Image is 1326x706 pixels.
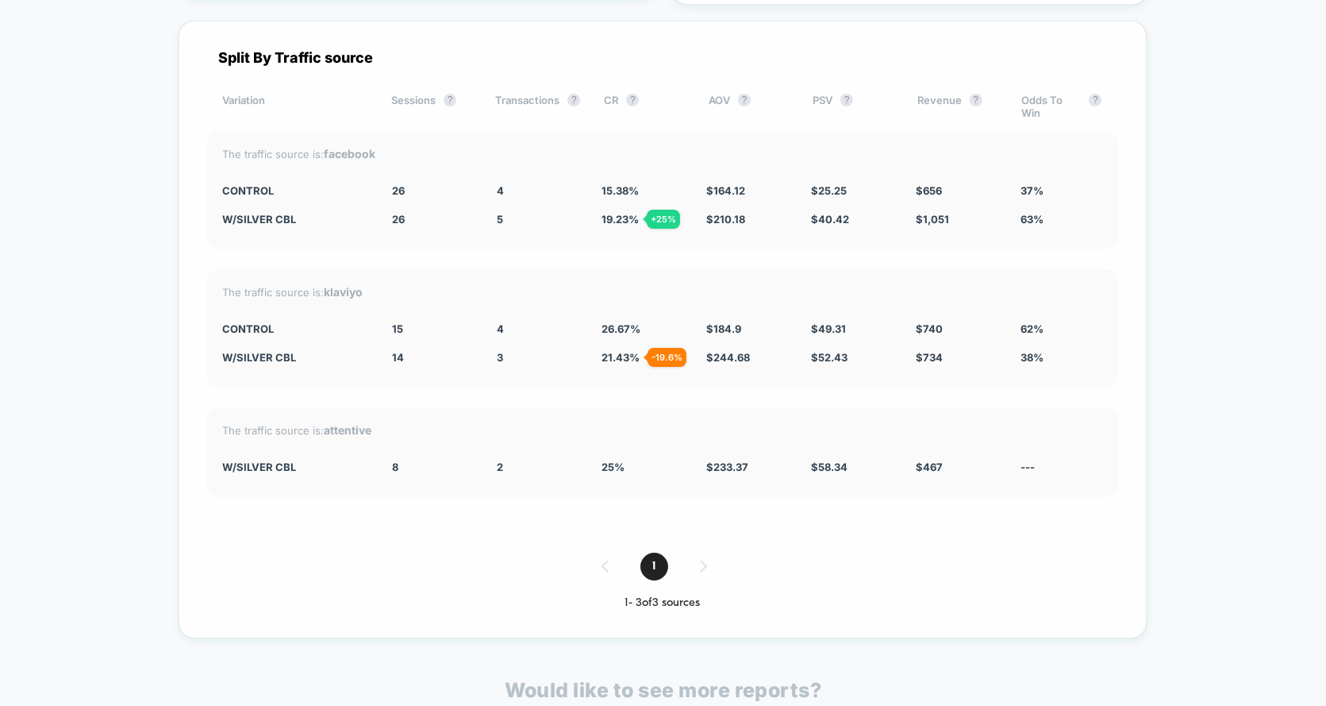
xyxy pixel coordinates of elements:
[223,423,1102,437] div: The traffic source is:
[1021,94,1101,119] div: Odds To Win
[602,213,639,226] span: 19.23 %
[1020,322,1101,335] div: 62%
[648,348,686,367] div: - 19.6 %
[604,94,684,119] div: CR
[392,322,403,335] span: 15
[706,461,748,473] span: $ 233.37
[497,461,503,473] span: 2
[497,184,504,197] span: 4
[497,322,504,335] span: 4
[1020,184,1101,197] div: 37%
[497,351,503,364] span: 3
[497,213,503,226] span: 5
[1089,94,1101,106] button: ?
[709,94,789,119] div: AOV
[223,184,369,197] div: CONTROL
[917,94,997,119] div: Revenue
[223,461,369,473] div: w/silver cbl
[706,322,741,335] span: $ 184.9
[602,184,639,197] span: 15.38 %
[706,351,750,364] span: $ 244.68
[391,94,471,119] div: Sessions
[325,423,372,437] strong: attentive
[602,322,640,335] span: 26.67 %
[1020,213,1101,226] div: 63%
[706,213,745,226] span: $ 210.18
[811,322,846,335] span: $ 49.31
[444,94,456,106] button: ?
[811,213,849,226] span: $ 40.42
[392,461,398,473] span: 8
[325,147,376,160] strong: facebook
[392,184,405,197] span: 26
[1020,351,1101,364] div: 38%
[567,94,580,106] button: ?
[223,285,1102,299] div: The traffic source is:
[207,596,1118,610] div: 1 - 3 of 3 sources
[811,184,847,197] span: $ 25.25
[840,94,853,106] button: ?
[640,553,668,581] span: 1
[223,351,369,364] div: w/silver cbl
[647,210,680,229] div: + 25 %
[1020,461,1101,473] div: ---
[811,461,847,473] span: $ 58.34
[813,94,893,119] div: PSV
[392,351,404,364] span: 14
[738,94,751,106] button: ?
[505,678,822,702] p: Would like to see more reports?
[223,322,369,335] div: CONTROL
[495,94,580,119] div: Transactions
[706,184,745,197] span: $ 164.12
[223,147,1102,160] div: The traffic source is:
[207,49,1118,66] div: Split By Traffic source
[916,351,943,364] span: $ 734
[916,213,949,226] span: $ 1,051
[626,94,639,106] button: ?
[325,285,363,299] strong: klaviyo
[916,184,942,197] span: $ 656
[223,94,368,119] div: Variation
[392,213,405,226] span: 26
[602,351,640,364] span: 21.43 %
[916,322,943,335] span: $ 740
[970,94,982,106] button: ?
[223,213,369,226] div: w/silver cbl
[602,461,625,473] span: 25 %
[916,461,943,473] span: $ 467
[811,351,847,364] span: $ 52.43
